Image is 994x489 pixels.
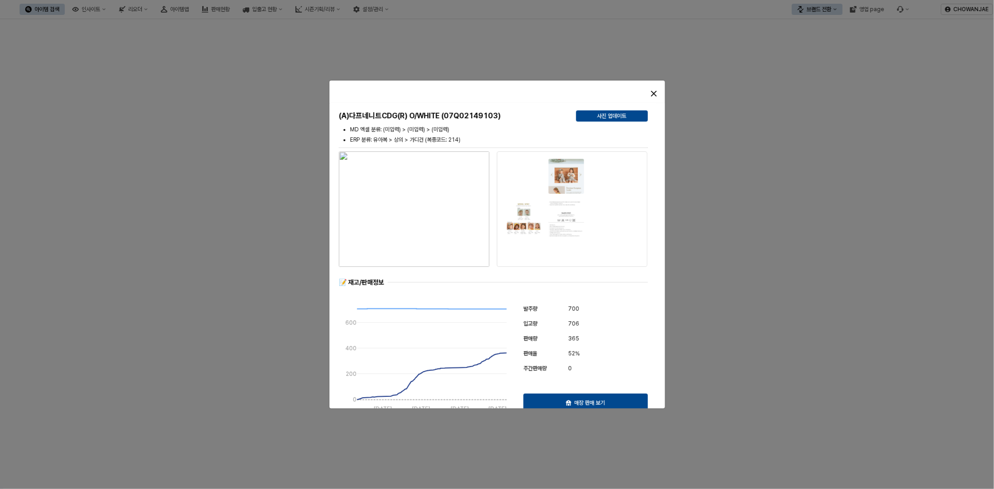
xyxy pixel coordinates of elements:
[523,394,648,412] button: 매장 판매 보기
[350,125,648,134] li: MD 엑셀 분류: (미입력) > (미입력) > (미입력)
[568,334,579,343] span: 365
[568,349,580,358] span: 52%
[568,364,572,373] span: 0
[523,320,537,327] span: 입고량
[568,319,579,328] span: 706
[576,110,648,122] button: 사진 업데이트
[339,111,569,121] h5: (A)다프네니트CDG(R) O/WHITE (07Q02149103)
[574,399,605,407] p: 매장 판매 보기
[523,365,547,372] span: 주간판매량
[523,350,537,357] span: 판매율
[646,86,661,101] button: Close
[597,112,626,120] p: 사진 업데이트
[350,136,648,144] li: ERP 분류: 유아복 > 상의 > 가디건 (복종코드: 214)
[339,278,384,287] div: 📝 재고/판매정보
[523,306,537,312] span: 발주량
[523,335,537,342] span: 판매량
[568,304,579,313] span: 700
